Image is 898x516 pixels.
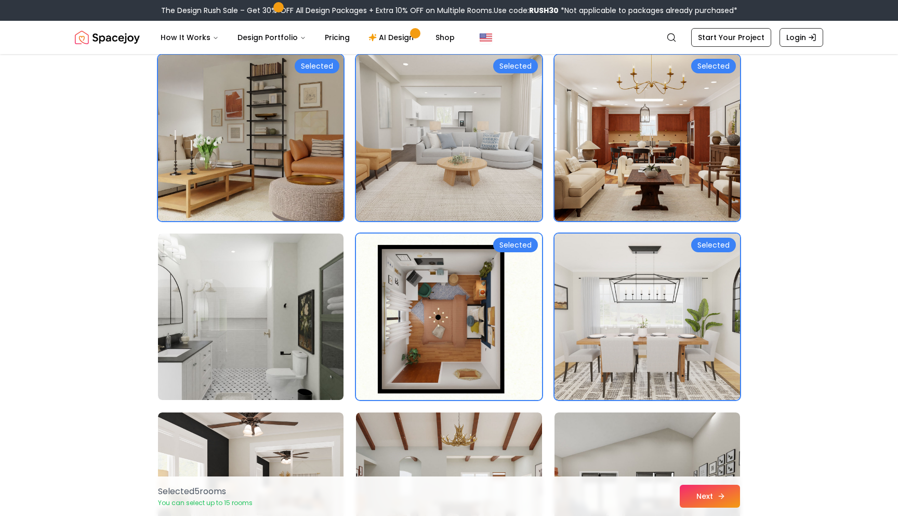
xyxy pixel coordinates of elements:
[691,28,771,47] a: Start Your Project
[554,55,740,221] img: Room room-3
[161,5,737,16] div: The Design Rush Sale – Get 30% OFF All Design Packages + Extra 10% OFF on Multiple Rooms.
[158,499,253,507] p: You can select up to 15 rooms
[680,485,740,508] button: Next
[152,27,463,48] nav: Main
[493,238,538,252] div: Selected
[691,238,736,252] div: Selected
[360,27,425,48] a: AI Design
[356,55,542,221] img: Room room-2
[691,59,736,73] div: Selected
[356,234,542,400] img: Room room-5
[75,21,823,54] nav: Global
[559,5,737,16] span: *Not applicable to packages already purchased*
[75,27,140,48] a: Spacejoy
[152,27,227,48] button: How It Works
[75,27,140,48] img: Spacejoy Logo
[316,27,358,48] a: Pricing
[158,485,253,498] p: Selected 5 room s
[480,31,492,44] img: United States
[427,27,463,48] a: Shop
[295,59,339,73] div: Selected
[158,55,344,221] img: Room room-1
[493,59,538,73] div: Selected
[229,27,314,48] button: Design Portfolio
[554,234,740,400] img: Room room-6
[494,5,559,16] span: Use code:
[780,28,823,47] a: Login
[158,234,344,400] img: Room room-4
[529,5,559,16] b: RUSH30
